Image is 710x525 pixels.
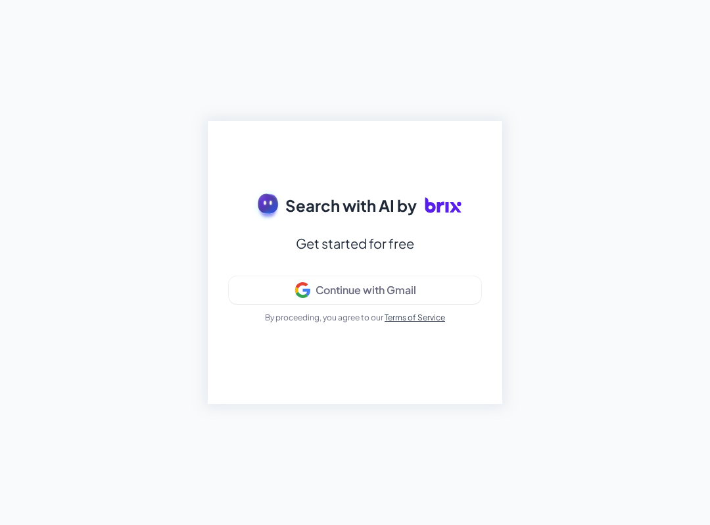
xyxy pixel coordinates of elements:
[265,312,445,324] p: By proceeding, you agree to our
[229,276,481,304] button: Continue with Gmail
[385,312,445,322] a: Terms of Service
[296,232,414,255] div: Get started for free
[316,284,416,297] div: Continue with Gmail
[285,193,417,217] span: Search with AI by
